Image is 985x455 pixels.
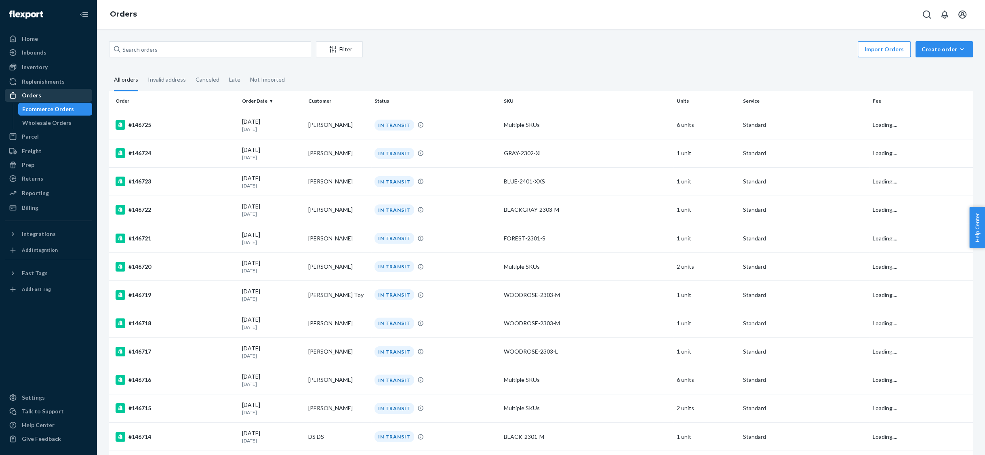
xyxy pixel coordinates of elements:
span: Help Center [969,207,985,248]
button: Integrations [5,227,92,240]
a: Returns [5,172,92,185]
p: Standard [743,348,866,356]
input: Search orders [109,41,311,57]
div: Talk to Support [22,407,64,415]
div: #146715 [116,403,236,413]
td: Loading.... [869,309,973,337]
div: #146719 [116,290,236,300]
td: 1 unit [674,167,740,196]
div: IN TRANSIT [375,120,414,131]
td: Multiple SKUs [501,253,674,281]
div: #146724 [116,148,236,158]
th: Order [109,91,239,111]
p: [DATE] [242,324,302,331]
div: Freight [22,147,42,155]
p: [DATE] [242,182,302,189]
td: [PERSON_NAME] [305,309,371,337]
div: Settings [22,394,45,402]
div: Fast Tags [22,269,48,277]
div: WOODROSE-2303-M [504,319,670,327]
div: IN TRANSIT [375,233,414,244]
div: FOREST-2301-S [504,234,670,242]
div: GRAY-2302-XL [504,149,670,157]
button: Open notifications [937,6,953,23]
div: Parcel [22,133,39,141]
th: Fee [869,91,973,111]
button: Open Search Box [919,6,935,23]
div: Reporting [22,189,49,197]
a: Prep [5,158,92,171]
td: Loading.... [869,281,973,309]
p: [DATE] [242,381,302,388]
p: [DATE] [242,409,302,416]
img: Flexport logo [9,11,43,19]
div: Filter [316,45,362,53]
p: Standard [743,291,866,299]
button: Filter [316,41,363,57]
a: Replenishments [5,75,92,88]
div: IN TRANSIT [375,176,414,187]
div: Prep [22,161,34,169]
div: [DATE] [242,202,302,217]
div: [DATE] [242,174,302,189]
a: Help Center [5,419,92,432]
th: Service [740,91,869,111]
div: Add Integration [22,246,58,253]
div: [DATE] [242,344,302,359]
div: Create order [922,45,967,53]
div: WOODROSE-2303-M [504,291,670,299]
div: Give Feedback [22,435,61,443]
td: Loading.... [869,337,973,366]
a: Orders [5,89,92,102]
a: Reporting [5,187,92,200]
td: Loading.... [869,139,973,167]
p: [DATE] [242,154,302,161]
div: #146723 [116,177,236,186]
div: IN TRANSIT [375,318,414,329]
div: Returns [22,175,43,183]
td: 1 unit [674,224,740,253]
td: Multiple SKUs [501,111,674,139]
td: Loading.... [869,196,973,224]
button: Import Orders [858,41,911,57]
button: Give Feedback [5,432,92,445]
div: WOODROSE-2303-L [504,348,670,356]
td: 6 units [674,111,740,139]
p: [DATE] [242,126,302,133]
div: Replenishments [22,78,65,86]
td: [PERSON_NAME] [305,224,371,253]
div: BLUE-2401-XXS [504,177,670,185]
td: [PERSON_NAME] [305,196,371,224]
div: #146720 [116,262,236,272]
div: BLACKGRAY-2303-M [504,206,670,214]
td: 1 unit [674,196,740,224]
p: [DATE] [242,352,302,359]
div: BLACK-2301-M [504,433,670,441]
p: Standard [743,319,866,327]
td: 1 unit [674,309,740,337]
div: Wholesale Orders [22,119,72,127]
td: Multiple SKUs [501,394,674,422]
ol: breadcrumbs [103,3,143,26]
td: 6 units [674,366,740,394]
div: Invalid address [148,69,186,90]
a: Inbounds [5,46,92,59]
div: IN TRANSIT [375,289,414,300]
th: Units [674,91,740,111]
a: Freight [5,145,92,158]
p: Standard [743,206,866,214]
div: [DATE] [242,259,302,274]
a: Home [5,32,92,45]
a: Ecommerce Orders [18,103,93,116]
div: #146714 [116,432,236,442]
p: [DATE] [242,267,302,274]
th: Order Date [239,91,305,111]
p: Standard [743,376,866,384]
a: Inventory [5,61,92,74]
td: [PERSON_NAME] [305,366,371,394]
td: 2 units [674,253,740,281]
div: IN TRANSIT [375,148,414,159]
div: #146725 [116,120,236,130]
td: Loading.... [869,167,973,196]
td: [PERSON_NAME] Toy [305,281,371,309]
